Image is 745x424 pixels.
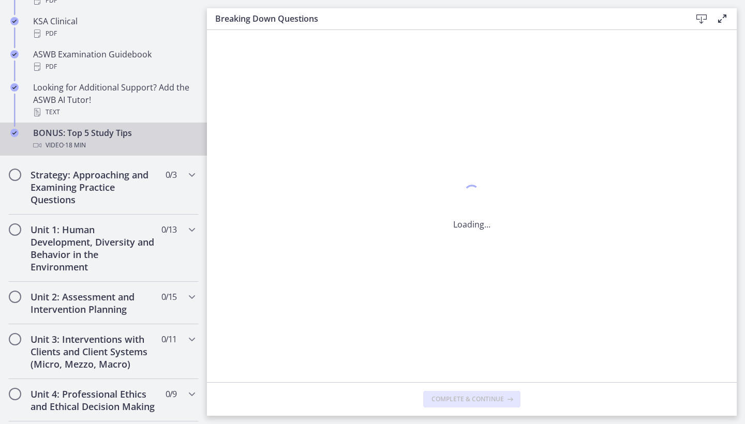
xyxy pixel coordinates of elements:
span: 0 / 3 [166,169,176,181]
div: PDF [33,27,195,40]
h2: Strategy: Approaching and Examining Practice Questions [31,169,157,206]
div: Looking for Additional Support? Add the ASWB AI Tutor! [33,81,195,118]
span: 0 / 9 [166,388,176,400]
i: Completed [10,17,19,25]
div: KSA Clinical [33,15,195,40]
span: 0 / 15 [161,291,176,303]
h2: Unit 3: Interventions with Clients and Client Systems (Micro, Mezzo, Macro) [31,333,157,370]
h2: Unit 4: Professional Ethics and Ethical Decision Making [31,388,157,413]
div: BONUS: Top 5 Study Tips [33,127,195,152]
div: Text [33,106,195,118]
i: Completed [10,83,19,92]
p: Loading... [453,218,490,231]
span: Complete & continue [431,395,504,403]
h3: Breaking Down Questions [215,12,675,25]
i: Completed [10,129,19,137]
div: Video [33,139,195,152]
h2: Unit 2: Assessment and Intervention Planning [31,291,157,315]
h2: Unit 1: Human Development, Diversity and Behavior in the Environment [31,223,157,273]
span: 0 / 13 [161,223,176,236]
span: · 18 min [64,139,86,152]
div: PDF [33,60,195,73]
span: 0 / 11 [161,333,176,345]
div: 1 [453,182,490,206]
button: Complete & continue [423,391,520,407]
div: ASWB Examination Guidebook [33,48,195,73]
i: Completed [10,50,19,58]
